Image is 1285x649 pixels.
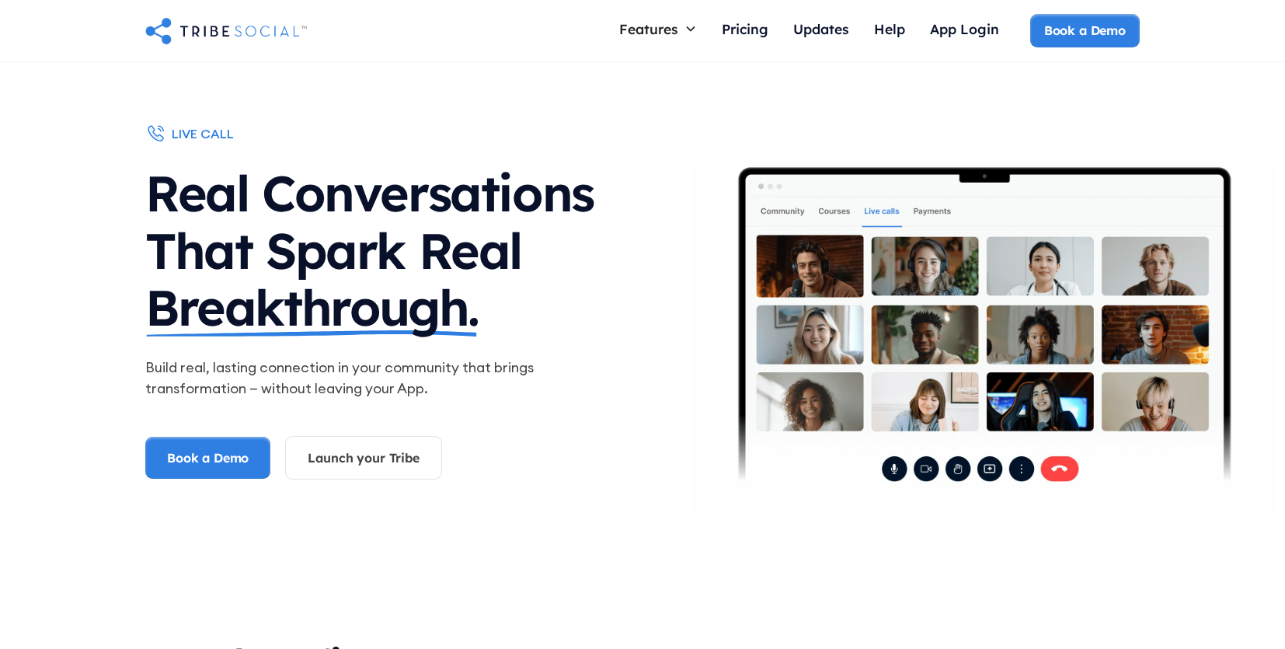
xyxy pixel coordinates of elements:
h1: Real Conversations That Spark Real [145,149,692,344]
div: Help [874,20,905,37]
div: App Login [930,20,999,37]
a: App Login [918,14,1012,47]
div: Pricing [722,20,768,37]
a: Launch your Tribe [285,436,441,480]
a: Pricing [709,14,781,47]
a: home [145,15,307,46]
a: Updates [781,14,862,47]
a: Book a Demo [145,437,270,479]
div: Updates [793,20,849,37]
div: Features [619,20,678,37]
a: Help [862,14,918,47]
a: Book a Demo [1030,14,1140,47]
span: Breakthrough. [145,279,479,337]
p: Build real, lasting connection in your community that brings transformation — without leaving you... [145,357,543,399]
div: Features [607,14,709,44]
div: live call [172,125,234,142]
